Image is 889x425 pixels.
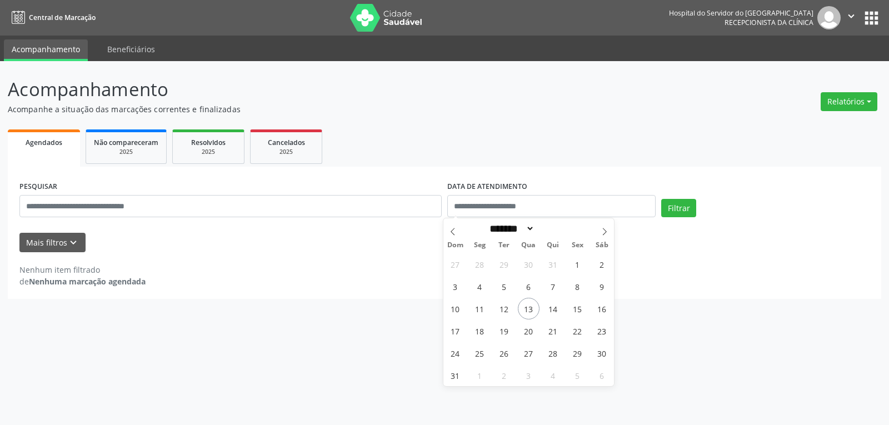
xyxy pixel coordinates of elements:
[268,138,305,147] span: Cancelados
[567,253,588,275] span: Agosto 1, 2025
[518,276,540,297] span: Agosto 6, 2025
[181,148,236,156] div: 2025
[817,6,841,29] img: img
[542,253,564,275] span: Julho 31, 2025
[493,276,515,297] span: Agosto 5, 2025
[845,10,857,22] i: 
[94,148,158,156] div: 2025
[447,178,527,196] label: DATA DE ATENDIMENTO
[19,178,57,196] label: PESQUISAR
[469,342,491,364] span: Agosto 25, 2025
[567,276,588,297] span: Agosto 8, 2025
[518,253,540,275] span: Julho 30, 2025
[26,138,62,147] span: Agendados
[725,18,813,27] span: Recepcionista da clínica
[590,242,614,249] span: Sáb
[567,298,588,319] span: Agosto 15, 2025
[518,298,540,319] span: Agosto 13, 2025
[518,320,540,342] span: Agosto 20, 2025
[8,76,619,103] p: Acompanhamento
[516,242,541,249] span: Qua
[542,320,564,342] span: Agosto 21, 2025
[8,103,619,115] p: Acompanhe a situação das marcações correntes e finalizadas
[444,320,466,342] span: Agosto 17, 2025
[493,342,515,364] span: Agosto 26, 2025
[493,253,515,275] span: Julho 29, 2025
[492,242,516,249] span: Ter
[29,276,146,287] strong: Nenhuma marcação agendada
[821,92,877,111] button: Relatórios
[469,320,491,342] span: Agosto 18, 2025
[19,276,146,287] div: de
[591,276,613,297] span: Agosto 9, 2025
[591,320,613,342] span: Agosto 23, 2025
[8,8,96,27] a: Central de Marcação
[518,364,540,386] span: Setembro 3, 2025
[493,364,515,386] span: Setembro 2, 2025
[469,276,491,297] span: Agosto 4, 2025
[444,298,466,319] span: Agosto 10, 2025
[591,298,613,319] span: Agosto 16, 2025
[191,138,226,147] span: Resolvidos
[258,148,314,156] div: 2025
[19,233,86,252] button: Mais filtroskeyboard_arrow_down
[567,364,588,386] span: Setembro 5, 2025
[862,8,881,28] button: apps
[443,242,468,249] span: Dom
[467,242,492,249] span: Seg
[29,13,96,22] span: Central de Marcação
[444,342,466,364] span: Agosto 24, 2025
[669,8,813,18] div: Hospital do Servidor do [GEOGRAPHIC_DATA]
[444,364,466,386] span: Agosto 31, 2025
[99,39,163,59] a: Beneficiários
[94,138,158,147] span: Não compareceram
[486,223,535,234] select: Month
[469,298,491,319] span: Agosto 11, 2025
[591,253,613,275] span: Agosto 2, 2025
[518,342,540,364] span: Agosto 27, 2025
[444,253,466,275] span: Julho 27, 2025
[542,364,564,386] span: Setembro 4, 2025
[542,342,564,364] span: Agosto 28, 2025
[567,320,588,342] span: Agosto 22, 2025
[493,320,515,342] span: Agosto 19, 2025
[591,342,613,364] span: Agosto 30, 2025
[565,242,590,249] span: Sex
[4,39,88,61] a: Acompanhamento
[67,237,79,249] i: keyboard_arrow_down
[661,199,696,218] button: Filtrar
[469,364,491,386] span: Setembro 1, 2025
[493,298,515,319] span: Agosto 12, 2025
[542,298,564,319] span: Agosto 14, 2025
[444,276,466,297] span: Agosto 3, 2025
[19,264,146,276] div: Nenhum item filtrado
[841,6,862,29] button: 
[535,223,571,234] input: Year
[541,242,565,249] span: Qui
[469,253,491,275] span: Julho 28, 2025
[591,364,613,386] span: Setembro 6, 2025
[567,342,588,364] span: Agosto 29, 2025
[542,276,564,297] span: Agosto 7, 2025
